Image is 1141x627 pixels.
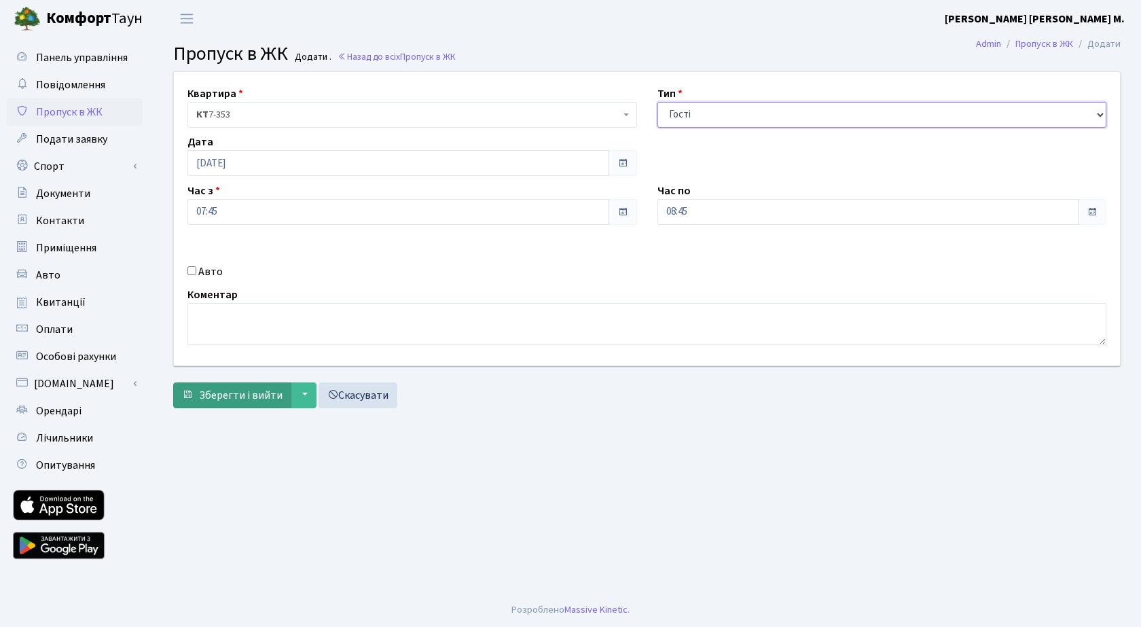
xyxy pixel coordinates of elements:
[36,240,96,255] span: Приміщення
[187,183,220,199] label: Час з
[657,183,691,199] label: Час по
[976,37,1001,51] a: Admin
[7,153,143,180] a: Спорт
[7,44,143,71] a: Панель управління
[511,603,630,617] div: Розроблено .
[7,98,143,126] a: Пропуск в ЖК
[36,132,107,147] span: Подати заявку
[187,134,213,150] label: Дата
[46,7,143,31] span: Таун
[173,382,291,408] button: Зберегти і вийти
[198,264,223,280] label: Авто
[7,289,143,316] a: Квитанції
[956,30,1141,58] nav: breadcrumb
[199,388,283,403] span: Зберегти і вийти
[36,295,86,310] span: Квитанції
[36,431,93,446] span: Лічильники
[14,5,41,33] img: logo.png
[7,343,143,370] a: Особові рахунки
[338,50,456,63] a: Назад до всіхПропуск в ЖК
[945,11,1125,27] a: [PERSON_NAME] [PERSON_NAME] М.
[7,316,143,343] a: Оплати
[400,50,456,63] span: Пропуск в ЖК
[292,52,331,63] small: Додати .
[46,7,111,29] b: Комфорт
[945,12,1125,26] b: [PERSON_NAME] [PERSON_NAME] М.
[170,7,204,30] button: Переключити навігацію
[196,108,209,122] b: КТ
[7,207,143,234] a: Контакти
[7,126,143,153] a: Подати заявку
[36,458,95,473] span: Опитування
[187,86,243,102] label: Квартира
[564,603,628,617] a: Massive Kinetic
[36,50,128,65] span: Панель управління
[36,105,103,120] span: Пропуск в ЖК
[196,108,620,122] span: <b>КТ</b>&nbsp;&nbsp;&nbsp;&nbsp;7-353
[7,397,143,425] a: Орендарі
[187,287,238,303] label: Коментар
[173,40,288,67] span: Пропуск в ЖК
[7,180,143,207] a: Документи
[7,452,143,479] a: Опитування
[7,234,143,262] a: Приміщення
[36,213,84,228] span: Контакти
[7,71,143,98] a: Повідомлення
[657,86,683,102] label: Тип
[36,349,116,364] span: Особові рахунки
[7,262,143,289] a: Авто
[1015,37,1073,51] a: Пропуск в ЖК
[36,77,105,92] span: Повідомлення
[319,382,397,408] a: Скасувати
[7,370,143,397] a: [DOMAIN_NAME]
[7,425,143,452] a: Лічильники
[36,404,81,418] span: Орендарі
[187,102,637,128] span: <b>КТ</b>&nbsp;&nbsp;&nbsp;&nbsp;7-353
[1073,37,1121,52] li: Додати
[36,186,90,201] span: Документи
[36,322,73,337] span: Оплати
[36,268,60,283] span: Авто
